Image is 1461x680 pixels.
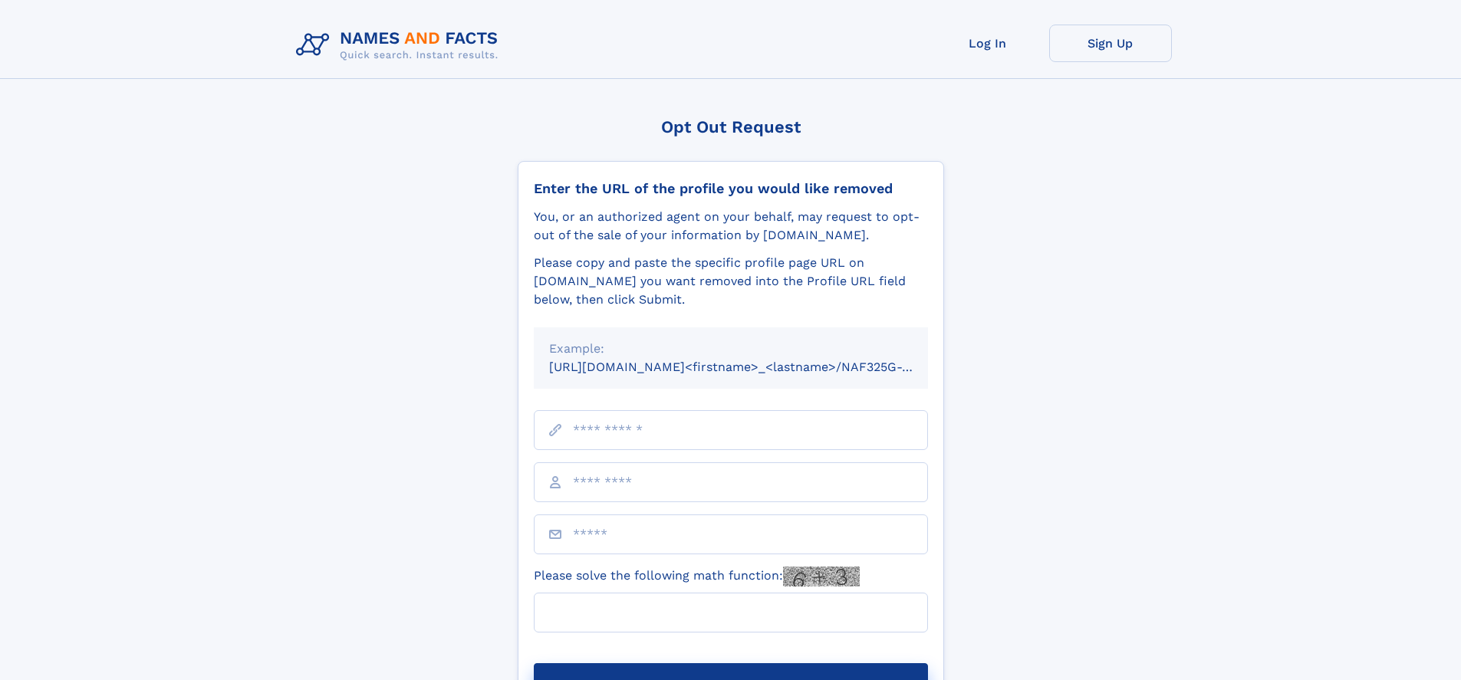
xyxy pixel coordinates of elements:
[518,117,944,136] div: Opt Out Request
[926,25,1049,62] a: Log In
[290,25,511,66] img: Logo Names and Facts
[534,208,928,245] div: You, or an authorized agent on your behalf, may request to opt-out of the sale of your informatio...
[534,254,928,309] div: Please copy and paste the specific profile page URL on [DOMAIN_NAME] you want removed into the Pr...
[1049,25,1172,62] a: Sign Up
[549,340,913,358] div: Example:
[534,180,928,197] div: Enter the URL of the profile you would like removed
[549,360,957,374] small: [URL][DOMAIN_NAME]<firstname>_<lastname>/NAF325G-xxxxxxxx
[534,567,860,586] label: Please solve the following math function:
